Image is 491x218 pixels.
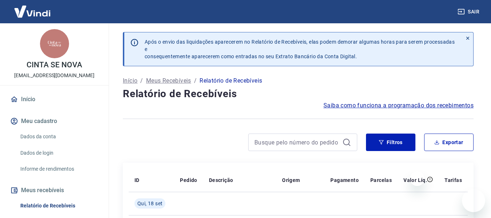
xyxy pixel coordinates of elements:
p: / [194,76,197,85]
a: Início [123,76,137,85]
iframe: Botão para abrir a janela de mensagens [462,189,485,212]
p: Descrição [209,177,233,184]
img: 8efdd435-6414-4e6b-936b-a2d8d4580477.jpeg [40,29,69,58]
button: Sair [456,5,482,19]
a: Meus Recebíveis [146,76,191,85]
a: Informe de rendimentos [17,162,100,177]
input: Busque pelo número do pedido [254,137,339,148]
p: Parcelas [370,177,392,184]
iframe: Fechar mensagem [410,171,424,186]
p: Relatório de Recebíveis [200,76,262,85]
p: Origem [282,177,300,184]
a: Início [9,91,100,107]
span: Qui, 18 set [137,200,162,207]
p: / [140,76,143,85]
button: Filtros [366,134,415,151]
a: Dados da conta [17,129,100,144]
a: Saiba como funciona a programação dos recebimentos [323,101,474,110]
p: Pagamento [330,177,359,184]
a: Dados de login [17,146,100,160]
button: Meu cadastro [9,113,100,129]
p: Valor Líq. [403,177,427,184]
button: Exportar [424,134,474,151]
h4: Relatório de Recebíveis [123,87,474,101]
button: Meus recebíveis [9,182,100,198]
p: ID [134,177,140,184]
img: Vindi [9,0,56,23]
p: [EMAIL_ADDRESS][DOMAIN_NAME] [14,72,94,79]
p: Pedido [180,177,197,184]
a: Relatório de Recebíveis [17,198,100,213]
p: Após o envio das liquidações aparecerem no Relatório de Recebíveis, elas podem demorar algumas ho... [145,38,456,60]
p: CINTA SE NOVA [27,61,82,69]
